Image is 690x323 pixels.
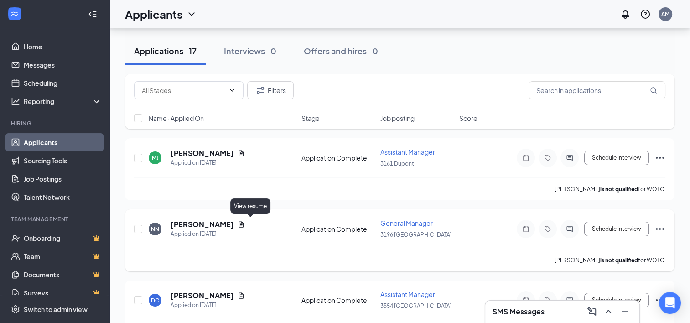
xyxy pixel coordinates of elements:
[654,152,665,163] svg: Ellipses
[238,221,245,228] svg: Document
[151,297,159,304] div: DC
[380,302,452,309] span: 3554 [GEOGRAPHIC_DATA]
[654,295,665,306] svg: Ellipses
[11,215,100,223] div: Team Management
[603,306,614,317] svg: ChevronUp
[555,185,665,193] p: [PERSON_NAME] for WOTC.
[11,305,20,314] svg: Settings
[24,37,102,56] a: Home
[24,133,102,151] a: Applicants
[600,257,638,264] b: is not qualified
[586,306,597,317] svg: ComposeMessage
[493,307,545,317] h3: SMS Messages
[171,291,234,301] h5: [PERSON_NAME]
[619,306,630,317] svg: Minimize
[24,56,102,74] a: Messages
[142,85,225,95] input: All Stages
[10,9,19,18] svg: WorkstreamLogo
[584,293,649,307] button: Schedule Interview
[542,297,553,304] svg: Tag
[171,301,245,310] div: Applied on [DATE]
[255,85,266,96] svg: Filter
[617,304,632,319] button: Minimize
[380,219,433,227] span: General Manager
[520,154,531,161] svg: Note
[520,225,531,233] svg: Note
[24,97,102,106] div: Reporting
[620,9,631,20] svg: Notifications
[24,247,102,266] a: TeamCrown
[11,120,100,127] div: Hiring
[24,284,102,302] a: SurveysCrown
[659,292,681,314] div: Open Intercom Messenger
[171,148,234,158] h5: [PERSON_NAME]
[88,10,97,19] svg: Collapse
[640,9,651,20] svg: QuestionInfo
[601,304,616,319] button: ChevronUp
[238,292,245,299] svg: Document
[654,224,665,234] svg: Ellipses
[600,186,638,193] b: is not qualified
[304,45,378,57] div: Offers and hires · 0
[149,114,204,123] span: Name · Applied On
[171,229,245,239] div: Applied on [DATE]
[24,170,102,188] a: Job Postings
[24,188,102,206] a: Talent Network
[584,151,649,165] button: Schedule Interview
[152,154,159,162] div: MJ
[542,154,553,161] svg: Tag
[380,114,415,123] span: Job posting
[24,305,88,314] div: Switch to admin view
[584,222,649,236] button: Schedule Interview
[650,87,657,94] svg: MagnifyingGlass
[24,229,102,247] a: OnboardingCrown
[380,148,435,156] span: Assistant Manager
[24,266,102,284] a: DocumentsCrown
[585,304,599,319] button: ComposeMessage
[380,290,435,298] span: Assistant Manager
[171,219,234,229] h5: [PERSON_NAME]
[125,6,182,22] h1: Applicants
[564,225,575,233] svg: ActiveChat
[564,154,575,161] svg: ActiveChat
[11,97,20,106] svg: Analysis
[247,81,294,99] button: Filter Filters
[564,297,575,304] svg: ActiveChat
[230,198,270,214] div: View resume
[542,225,553,233] svg: Tag
[301,224,375,234] div: Application Complete
[380,160,414,167] span: 3161 Dupont
[24,74,102,92] a: Scheduling
[186,9,197,20] svg: ChevronDown
[134,45,197,57] div: Applications · 17
[301,296,375,305] div: Application Complete
[228,87,236,94] svg: ChevronDown
[661,10,669,18] div: AM
[238,150,245,157] svg: Document
[555,256,665,264] p: [PERSON_NAME] for WOTC.
[380,231,452,238] span: 3196 [GEOGRAPHIC_DATA]
[529,81,665,99] input: Search in applications
[224,45,276,57] div: Interviews · 0
[520,297,531,304] svg: Note
[301,153,375,162] div: Application Complete
[301,114,320,123] span: Stage
[459,114,477,123] span: Score
[171,158,245,167] div: Applied on [DATE]
[24,151,102,170] a: Sourcing Tools
[151,225,159,233] div: NN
